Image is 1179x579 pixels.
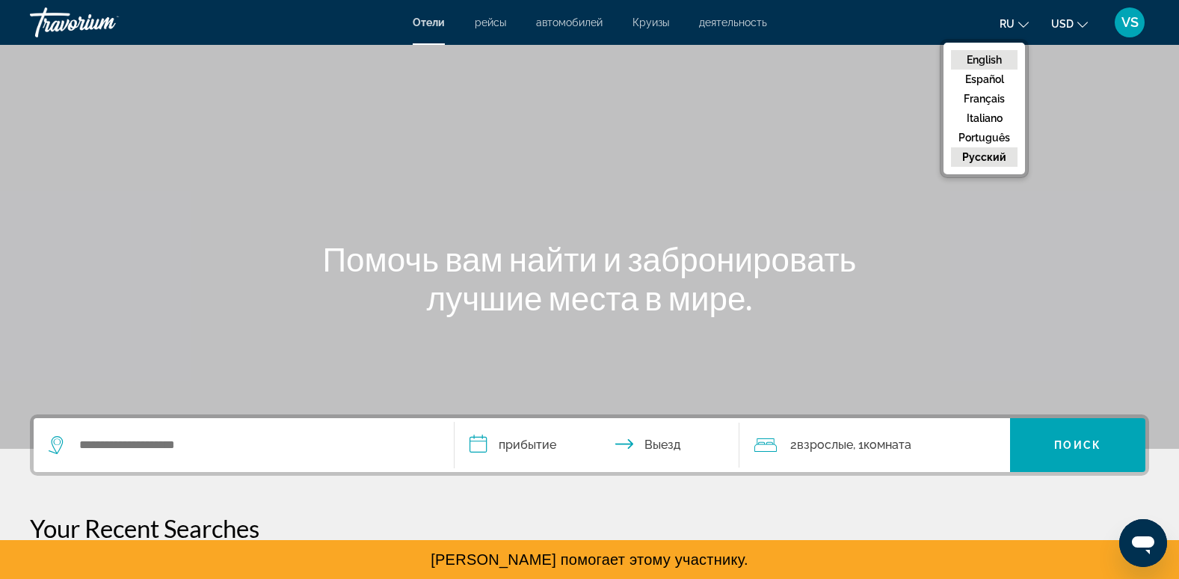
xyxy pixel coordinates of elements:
[431,551,748,568] span: [PERSON_NAME] помогает этому участнику.
[853,435,911,456] span: , 1
[951,108,1018,128] button: Italiano
[455,418,740,472] button: Check in and out dates
[1000,13,1029,34] button: Change language
[30,3,179,42] a: Travorium
[632,16,669,28] a: Круизы
[30,513,1149,543] p: Your Recent Searches
[1051,18,1074,30] span: USD
[864,438,911,452] span: Комната
[1000,18,1015,30] span: ru
[739,418,1010,472] button: Travelers: 2 adults, 0 children
[1121,15,1139,30] span: VS
[951,147,1018,167] button: русский
[797,438,853,452] span: Взрослые
[413,16,445,28] a: Отели
[536,16,603,28] a: автомобилей
[1051,13,1088,34] button: Change currency
[1110,7,1149,38] button: User Menu
[951,70,1018,89] button: Español
[1010,418,1145,472] button: Поиск
[1054,439,1101,451] span: Поиск
[699,16,767,28] a: деятельность
[34,418,1145,472] div: Search widget
[475,16,506,28] a: рейсы
[310,239,870,317] h1: Помочь вам найти и забронировать лучшие места в мире.
[1119,519,1167,567] iframe: Button to launch messaging window
[790,435,853,456] span: 2
[951,128,1018,147] button: Português
[951,89,1018,108] button: Français
[951,50,1018,70] button: English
